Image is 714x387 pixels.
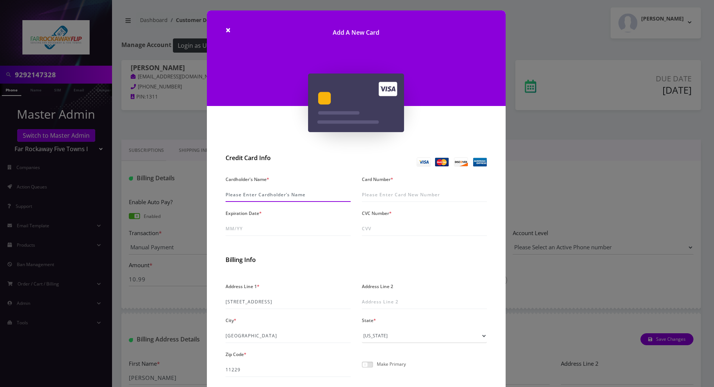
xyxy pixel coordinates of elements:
[226,174,269,185] label: Cardholder's Name
[362,222,487,236] input: CVV
[362,174,393,185] label: Card Number
[308,74,404,132] img: Add A New Card
[226,24,231,36] span: ×
[226,188,351,202] input: Please Enter Cardholder’s Name
[377,362,406,366] p: Make Primary
[226,295,351,309] input: Address Line 1
[226,25,231,34] button: Close
[362,295,487,309] input: Address Line 2
[226,256,487,263] h2: Billing Info
[226,329,351,343] input: City
[226,281,260,292] label: Address Line 1
[362,281,393,292] label: Address Line 2
[417,157,487,166] img: Credit Card Info
[226,349,246,360] label: Zip Code
[207,10,506,47] h1: Add A New Card
[226,315,236,326] label: City
[362,188,487,202] input: Please Enter Card New Number
[362,208,392,219] label: CVC Number
[226,208,262,219] label: Expiration Date
[226,222,351,236] input: MM/YY
[362,315,376,326] label: State
[226,155,351,162] h2: Credit Card Info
